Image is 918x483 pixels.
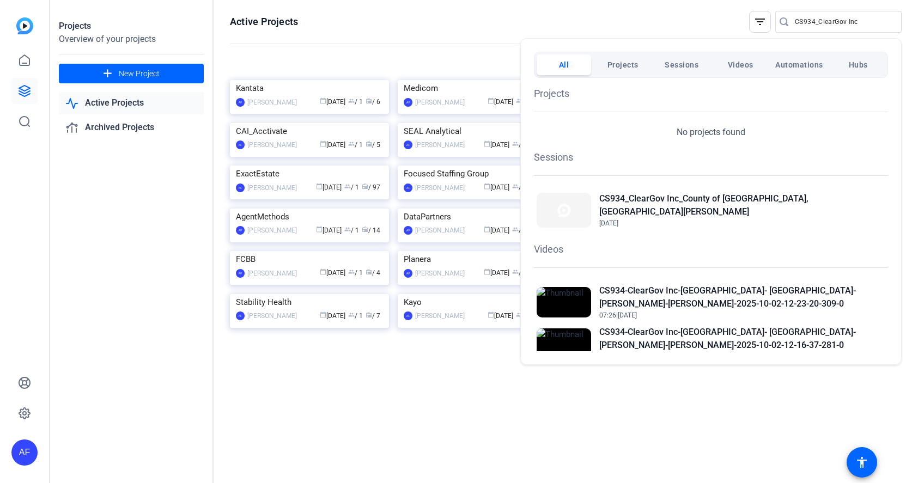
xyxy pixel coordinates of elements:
[665,55,698,75] span: Sessions
[537,328,591,359] img: Thumbnail
[849,55,868,75] span: Hubs
[534,150,888,164] h1: Sessions
[599,219,618,227] span: [DATE]
[559,55,569,75] span: All
[599,311,616,319] span: 07:26
[599,192,885,218] h2: CS934_ClearGov Inc_County of [GEOGRAPHIC_DATA], [GEOGRAPHIC_DATA][PERSON_NAME]
[599,284,885,310] h2: CS934-ClearGov Inc-[GEOGRAPHIC_DATA]- [GEOGRAPHIC_DATA]-[PERSON_NAME]-[PERSON_NAME]-2025-10-02-12...
[599,326,885,352] h2: CS934-ClearGov Inc-[GEOGRAPHIC_DATA]- [GEOGRAPHIC_DATA]-[PERSON_NAME]-[PERSON_NAME]-2025-10-02-12...
[537,193,591,227] img: Thumbnail
[607,55,639,75] span: Projects
[677,126,745,139] p: No projects found
[616,311,618,319] span: |
[537,287,591,317] img: Thumbnail
[534,242,888,256] h1: Videos
[618,311,637,319] span: [DATE]
[534,86,888,101] h1: Projects
[728,55,753,75] span: Videos
[775,55,823,75] span: Automations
